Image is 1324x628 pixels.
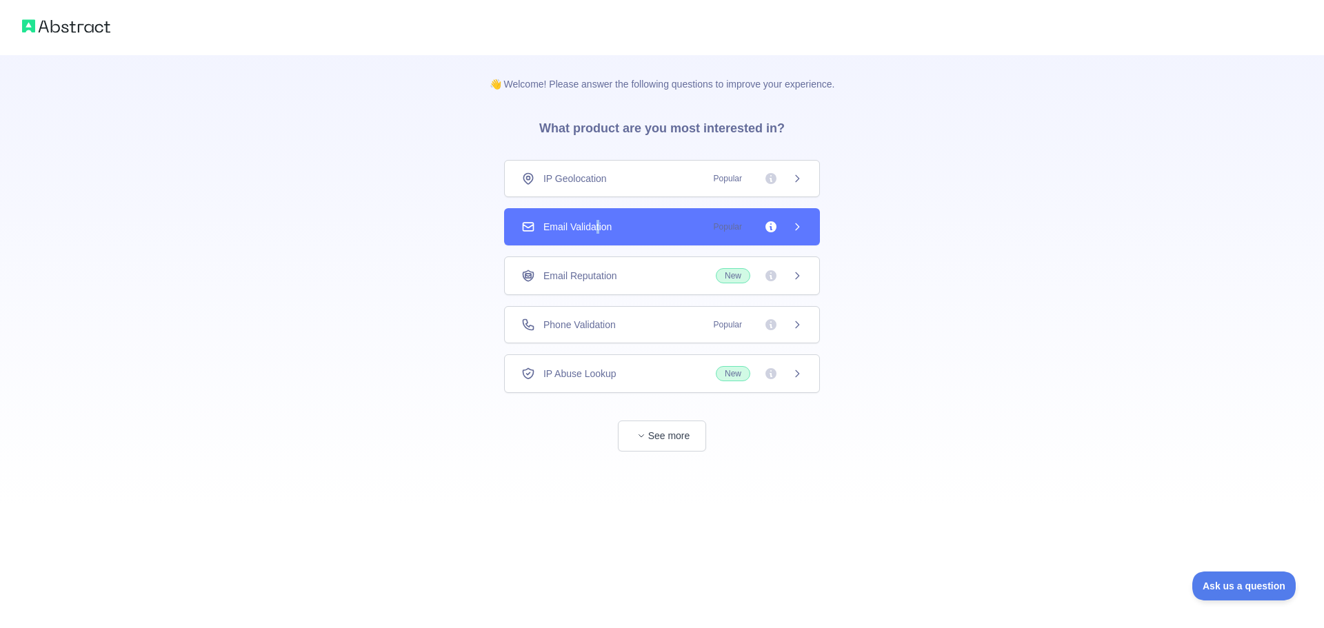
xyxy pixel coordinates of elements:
[543,172,607,185] span: IP Geolocation
[1192,571,1296,600] iframe: Toggle Customer Support
[543,220,612,234] span: Email Validation
[543,318,616,332] span: Phone Validation
[705,220,750,234] span: Popular
[716,268,750,283] span: New
[543,367,616,381] span: IP Abuse Lookup
[517,91,807,160] h3: What product are you most interested in?
[22,17,110,36] img: Abstract logo
[705,172,750,185] span: Popular
[618,421,706,452] button: See more
[543,269,617,283] span: Email Reputation
[705,318,750,332] span: Popular
[716,366,750,381] span: New
[468,55,857,91] p: 👋 Welcome! Please answer the following questions to improve your experience.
